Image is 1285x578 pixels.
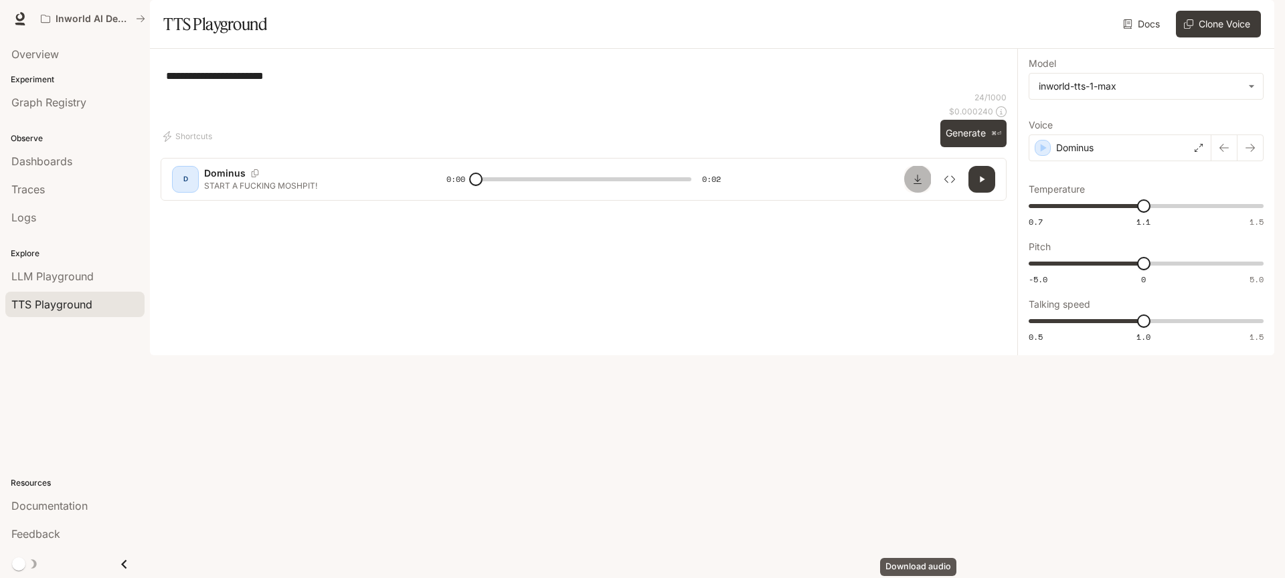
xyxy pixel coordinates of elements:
[904,166,931,193] button: Download audio
[936,166,963,193] button: Inspect
[1250,216,1264,227] span: 1.5
[1141,274,1146,285] span: 0
[702,173,721,186] span: 0:02
[446,173,465,186] span: 0:00
[1029,216,1043,227] span: 0.7
[1029,59,1056,68] p: Model
[56,13,131,25] p: Inworld AI Demos
[1136,331,1150,343] span: 1.0
[1176,11,1261,37] button: Clone Voice
[1136,216,1150,227] span: 1.1
[1029,185,1085,194] p: Temperature
[991,130,1001,138] p: ⌘⏎
[246,169,264,177] button: Copy Voice ID
[204,180,414,191] p: START A FUCKING MOSHPIT!
[1029,120,1053,130] p: Voice
[949,106,993,117] p: $ 0.000240
[880,558,956,576] div: Download audio
[1029,331,1043,343] span: 0.5
[163,11,267,37] h1: TTS Playground
[175,169,196,190] div: D
[1056,141,1094,155] p: Dominus
[35,5,151,32] button: All workspaces
[1120,11,1165,37] a: Docs
[204,167,246,180] p: Dominus
[1039,80,1241,93] div: inworld-tts-1-max
[1250,274,1264,285] span: 5.0
[1250,331,1264,343] span: 1.5
[1029,300,1090,309] p: Talking speed
[940,120,1007,147] button: Generate⌘⏎
[1029,74,1263,99] div: inworld-tts-1-max
[1029,274,1047,285] span: -5.0
[974,92,1007,103] p: 24 / 1000
[1029,242,1051,252] p: Pitch
[161,126,218,147] button: Shortcuts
